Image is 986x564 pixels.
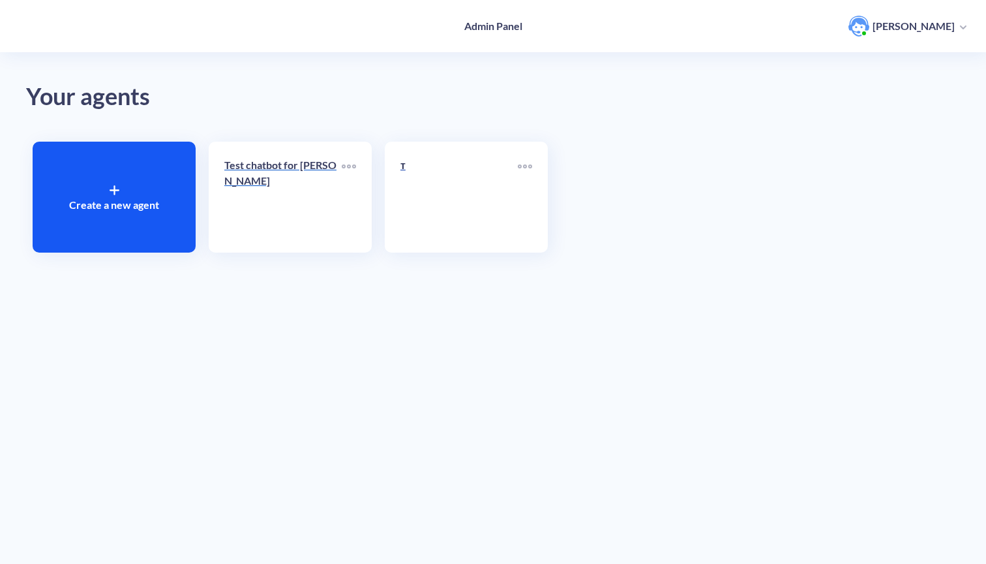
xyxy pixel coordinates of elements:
img: user photo [848,16,869,37]
p: Test chatbot for [PERSON_NAME] [224,157,342,189]
a: т [400,157,518,237]
a: Test chatbot for [PERSON_NAME] [224,157,342,237]
div: Your agents [26,78,960,116]
h4: Admin Panel [464,20,522,32]
p: [PERSON_NAME] [873,19,955,33]
p: т [400,157,518,173]
button: user photo[PERSON_NAME] [842,14,973,38]
p: Create a new agent [69,197,159,213]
